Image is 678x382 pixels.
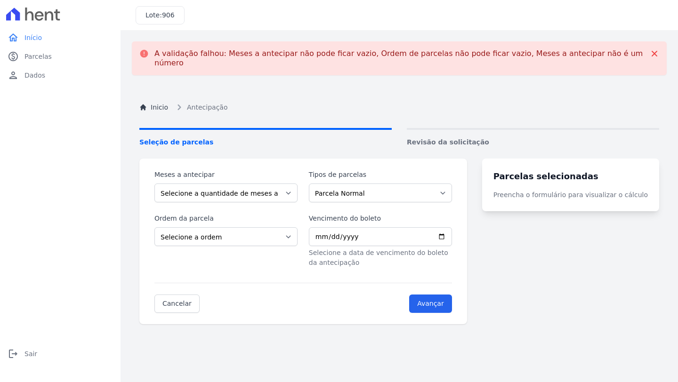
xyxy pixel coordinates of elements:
[154,170,298,180] label: Meses a antecipar
[4,66,117,85] a: personDados
[24,33,42,42] span: Início
[24,52,52,61] span: Parcelas
[4,344,117,363] a: logoutSair
[154,214,298,223] label: Ordem da parcela
[309,214,452,223] label: Vencimento do boleto
[187,103,227,112] span: Antecipação
[162,11,175,19] span: 906
[8,32,19,43] i: home
[24,71,45,80] span: Dados
[139,103,168,112] a: Inicio
[407,137,659,147] span: Revisão da solicitação
[8,70,19,81] i: person
[139,137,392,147] span: Seleção de parcelas
[4,47,117,66] a: paidParcelas
[4,28,117,47] a: homeInício
[8,51,19,62] i: paid
[139,102,659,113] nav: Breadcrumb
[154,294,200,313] a: Cancelar
[8,348,19,359] i: logout
[154,49,644,68] p: A validação falhou: Meses a antecipar não pode ficar vazio, Ordem de parcelas não pode ficar vazi...
[493,170,648,183] h3: Parcelas selecionadas
[493,190,648,200] p: Preencha o formulário para visualizar o cálculo
[309,248,452,268] p: Selecione a data de vencimento do boleto da antecipação
[409,294,452,313] input: Avançar
[139,128,659,147] nav: Progress
[309,170,452,180] label: Tipos de parcelas
[24,349,37,358] span: Sair
[145,10,175,20] h3: Lote:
